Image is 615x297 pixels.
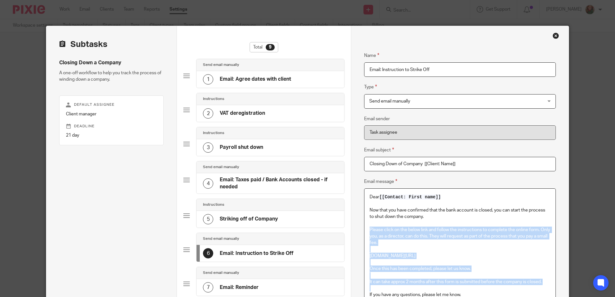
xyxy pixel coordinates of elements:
[59,39,107,50] h2: Subtasks
[370,227,550,246] p: Please click on the below link and follow the instructions to complete the online form. Only you,...
[66,132,157,139] p: 21 day
[203,130,224,136] h4: Instructions
[203,214,213,224] div: 5
[203,236,239,241] h4: Send email manually
[266,44,275,50] div: 9
[59,70,164,83] p: A one-off workflow to help you track the process of winding down a company.
[66,111,157,117] p: Client manager
[220,284,259,291] h4: Email: Reminder
[370,265,550,272] p: Once this has been completed, please let us know.
[220,110,265,117] h4: VAT deregistration
[203,62,239,67] h4: Send email manually
[220,216,278,222] h4: Striking off of Company
[364,116,390,122] label: Email sender
[66,124,157,129] p: Deadline
[203,142,213,153] div: 3
[250,42,278,52] div: Total
[220,176,338,190] h4: Email: Taxes paid / Bank Accounts closed - if needed
[370,194,550,200] p: Dear
[220,250,293,257] h4: Email: Instruction to Strike Off
[220,76,291,83] h4: Email: Agree dates with client
[220,144,263,151] h4: Payroll shut down
[203,270,239,275] h4: Send email manually
[203,248,213,258] div: 6
[203,96,224,102] h4: Instructions
[203,282,213,292] div: 7
[203,202,224,207] h4: Instructions
[364,157,555,171] input: Subject
[364,52,379,59] label: Name
[203,74,213,85] div: 1
[364,178,397,185] label: Email message
[364,83,377,91] label: Type
[203,178,213,189] div: 4
[379,194,441,200] span: [[Contact: First name]]
[369,99,410,104] span: Send email manually
[203,165,239,170] h4: Send email manually
[370,207,550,220] p: Now that you have confirmed that the bank account is closed, you can start the process to shut do...
[370,279,550,285] p: It can take approx 2 months after this form is submitted before the company is closed.
[66,102,157,107] p: Default assignee
[59,59,164,66] h4: Closing Down a Company
[364,146,394,154] label: Email subject
[370,253,550,259] p: [DOMAIN_NAME][URL]
[553,32,559,39] div: Close this dialog window
[203,108,213,119] div: 2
